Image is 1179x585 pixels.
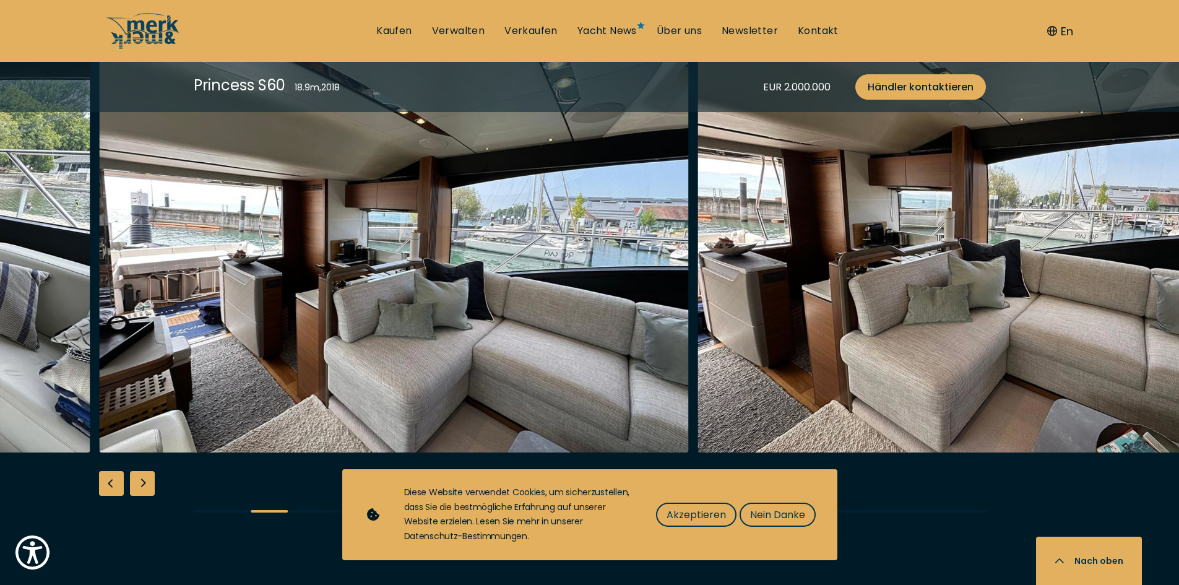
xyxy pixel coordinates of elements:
[404,530,527,542] a: Datenschutz-Bestimmungen
[750,507,805,522] span: Nein Danke
[376,24,412,38] a: Kaufen
[722,24,778,38] a: Newsletter
[868,79,974,95] span: Händler kontaktieren
[657,24,702,38] a: Über uns
[577,24,637,38] a: Yacht News
[667,507,726,522] span: Akzeptieren
[99,471,124,496] div: Previous slide
[1036,537,1142,585] button: Nach oben
[798,24,839,38] a: Kontakt
[295,81,340,94] div: 18.9 m , 2018
[432,24,485,38] a: Verwalten
[12,532,53,573] button: Show Accessibility Preferences
[404,485,631,544] div: Diese Website verwendet Cookies, um sicherzustellen, dass Sie die bestmögliche Erfahrung auf unse...
[656,503,736,527] button: Akzeptieren
[763,79,831,95] div: EUR 2.000.000
[855,74,986,100] a: Händler kontaktieren
[504,24,558,38] a: Verkaufen
[740,503,816,527] button: Nein Danke
[1047,23,1073,40] button: En
[99,56,689,453] img: Merk&Merk
[194,74,285,96] div: Princess S60
[130,471,155,496] div: Next slide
